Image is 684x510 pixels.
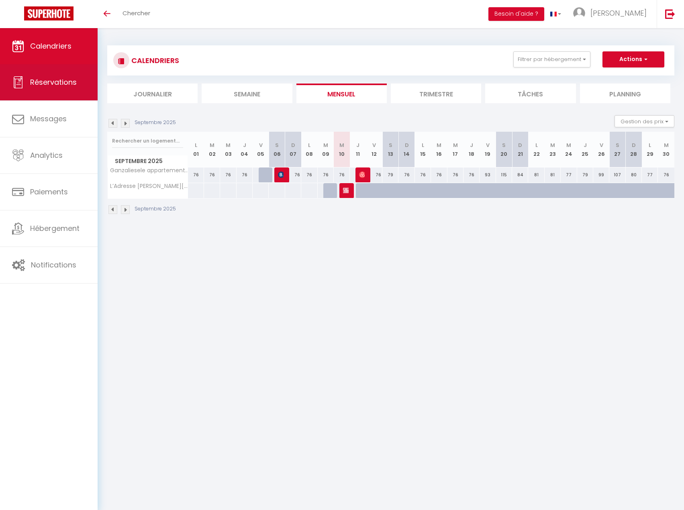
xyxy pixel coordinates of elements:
[382,132,398,167] th: 13
[447,167,463,182] div: 76
[285,167,301,182] div: 76
[513,51,590,67] button: Filtrer par hébergement
[275,141,279,149] abbr: S
[664,141,669,149] abbr: M
[123,9,150,17] span: Chercher
[204,167,220,182] div: 76
[415,132,431,167] th: 15
[323,141,328,149] abbr: M
[237,167,253,182] div: 76
[609,132,625,167] th: 27
[109,167,189,173] span: Ganzaliesele appartement 2 étoiles Colmar
[545,132,561,167] th: 23
[463,167,480,182] div: 76
[485,84,576,103] li: Tâches
[220,132,236,167] th: 03
[632,141,636,149] abbr: D
[649,141,651,149] abbr: L
[129,51,179,69] h3: CALENDRIERS
[496,167,512,182] div: 115
[561,167,577,182] div: 77
[615,115,674,127] button: Gestion des prix
[30,187,68,197] span: Paiements
[109,183,189,189] span: L’Adresse [PERSON_NAME][GEOGRAPHIC_DATA] • Garage • Centre
[584,141,587,149] abbr: J
[135,205,176,213] p: Septembre 2025
[372,141,376,149] abbr: V
[528,167,544,182] div: 81
[334,167,350,182] div: 76
[502,141,506,149] abbr: S
[431,167,447,182] div: 76
[665,9,675,19] img: logout
[31,260,76,270] span: Notifications
[30,150,63,160] span: Analytics
[486,141,490,149] abbr: V
[308,141,310,149] abbr: L
[243,141,246,149] abbr: J
[535,141,538,149] abbr: L
[573,7,585,19] img: ...
[463,132,480,167] th: 18
[431,132,447,167] th: 16
[334,132,350,167] th: 10
[188,132,204,167] th: 01
[602,51,664,67] button: Actions
[210,141,214,149] abbr: M
[30,41,71,51] span: Calendriers
[577,167,593,182] div: 79
[253,132,269,167] th: 05
[550,141,555,149] abbr: M
[398,167,414,182] div: 76
[609,167,625,182] div: 107
[415,167,431,182] div: 76
[453,141,458,149] abbr: M
[512,132,528,167] th: 21
[220,167,236,182] div: 76
[642,132,658,167] th: 29
[566,141,571,149] abbr: M
[580,84,670,103] li: Planning
[626,167,642,182] div: 80
[650,474,678,504] iframe: Chat
[108,155,188,167] span: Septembre 2025
[107,84,198,103] li: Journalier
[285,132,301,167] th: 07
[405,141,409,149] abbr: D
[389,141,392,149] abbr: S
[398,132,414,167] th: 14
[278,167,284,182] span: [PERSON_NAME]
[226,141,231,149] abbr: M
[480,167,496,182] div: 93
[480,132,496,167] th: 19
[366,132,382,167] th: 12
[616,141,619,149] abbr: S
[512,167,528,182] div: 84
[291,141,295,149] abbr: D
[359,167,365,182] span: [PERSON_NAME]
[269,132,285,167] th: 06
[470,141,473,149] abbr: J
[188,167,204,182] div: 76
[318,132,334,167] th: 09
[296,84,387,103] li: Mensuel
[30,77,77,87] span: Réservations
[318,167,334,182] div: 76
[24,6,74,20] img: Super Booking
[496,132,512,167] th: 20
[600,141,603,149] abbr: V
[112,134,183,148] input: Rechercher un logement...
[561,132,577,167] th: 24
[528,132,544,167] th: 22
[422,141,424,149] abbr: L
[577,132,593,167] th: 25
[301,132,317,167] th: 08
[658,167,674,182] div: 76
[204,132,220,167] th: 02
[339,141,344,149] abbr: M
[135,119,176,126] p: Septembre 2025
[301,167,317,182] div: 76
[626,132,642,167] th: 28
[259,141,263,149] abbr: V
[366,167,382,182] div: 76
